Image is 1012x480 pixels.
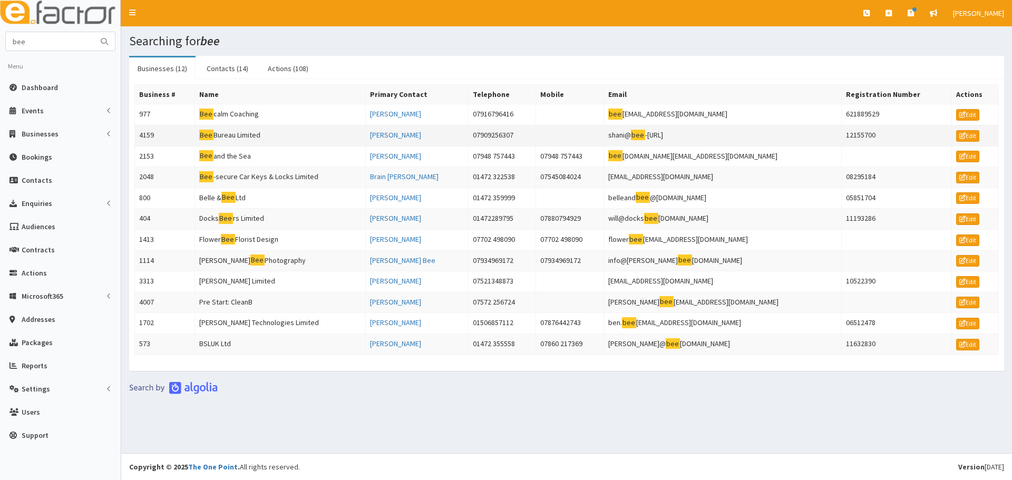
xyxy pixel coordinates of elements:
a: Edit [956,192,979,204]
mark: bee [644,213,658,224]
td: 07948 757443 [468,146,536,167]
mark: bee [622,317,636,328]
a: [PERSON_NAME] [370,151,421,161]
span: Actions [22,268,47,278]
td: 621889529 [841,104,952,125]
td: 08295184 [841,167,952,188]
mark: Bee [199,150,213,161]
td: 2153 [135,146,195,167]
th: Telephone [468,85,536,104]
a: Edit [956,151,979,162]
a: Edit [956,297,979,308]
td: -secure Car Keys & Locks Limited [195,167,366,188]
a: Businesses (12) [129,57,196,80]
mark: Bee [199,130,213,141]
td: calm Coaching [195,104,366,125]
mark: Bee [250,254,265,266]
a: Edit [956,234,979,246]
mark: Bee [219,213,233,224]
span: Dashboard [22,83,58,92]
td: info@[PERSON_NAME] [DOMAIN_NAME] [604,250,841,271]
td: [PERSON_NAME] Technologies Limited [195,313,366,334]
th: Email [604,85,841,104]
td: 07934969172 [468,250,536,271]
td: 3313 [135,271,195,292]
td: [PERSON_NAME] Photography [195,250,366,271]
td: 1114 [135,250,195,271]
td: belleand @[DOMAIN_NAME] [604,188,841,209]
mark: Bee [221,192,236,203]
td: 07876442743 [536,313,604,334]
td: will@docks [DOMAIN_NAME] [604,209,841,230]
td: 1413 [135,229,195,250]
a: [PERSON_NAME] [370,339,421,348]
a: Edit [956,276,979,288]
a: [PERSON_NAME] Bee [370,256,435,265]
td: 07860 217369 [536,334,604,355]
a: [PERSON_NAME] [370,130,421,140]
td: 07702 498090 [468,229,536,250]
td: 800 [135,188,195,209]
span: Packages [22,338,53,347]
b: Version [958,462,985,472]
a: Edit [956,109,979,121]
th: Registration Number [841,85,952,104]
mark: bee [636,192,650,203]
td: 07545084024 [536,167,604,188]
span: Businesses [22,129,59,139]
a: [PERSON_NAME] [370,109,421,119]
td: and the Sea [195,146,366,167]
div: [DATE] [958,462,1004,472]
footer: All rights reserved. [121,453,1012,480]
td: Pre Start: CleanB [195,292,366,313]
span: Contracts [22,245,55,254]
span: Reports [22,361,47,370]
th: Actions [952,85,999,104]
td: 12155700 [841,125,952,146]
a: Edit [956,213,979,225]
mark: bee [678,254,692,266]
span: [PERSON_NAME] [953,8,1004,18]
a: Actions (108) [259,57,317,80]
td: 11193286 [841,209,952,230]
td: [EMAIL_ADDRESS][DOMAIN_NAME] [604,167,841,188]
mark: Bee [199,171,213,182]
td: [EMAIL_ADDRESS][DOMAIN_NAME] [604,104,841,125]
span: Bookings [22,152,52,162]
td: [PERSON_NAME] Limited [195,271,366,292]
td: 1702 [135,313,195,334]
td: 07572 256724 [468,292,536,313]
td: 01472 359999 [468,188,536,209]
td: 2048 [135,167,195,188]
td: Docks rs Limited [195,209,366,230]
td: Flower Florist Design [195,229,366,250]
td: 07909256307 [468,125,536,146]
td: 07521348873 [468,271,536,292]
mark: bee [659,296,674,307]
a: [PERSON_NAME] [370,193,421,202]
span: Events [22,106,44,115]
mark: bee [666,338,680,349]
img: search-by-algolia-light-background.png [129,381,218,394]
td: 07934969172 [536,250,604,271]
td: 07916796416 [468,104,536,125]
input: Search... [6,32,94,51]
span: Support [22,430,48,440]
td: 573 [135,334,195,355]
td: ben. [EMAIL_ADDRESS][DOMAIN_NAME] [604,313,841,334]
span: Microsoft365 [22,291,63,301]
i: bee [200,33,220,49]
a: Edit [956,172,979,183]
td: 404 [135,209,195,230]
a: [PERSON_NAME] [370,213,421,223]
td: 07880794929 [536,209,604,230]
td: 01472 322538 [468,167,536,188]
span: Enquiries [22,199,52,208]
mark: bee [608,150,622,161]
th: Mobile [536,85,604,104]
td: 07702 498090 [536,229,604,250]
a: [PERSON_NAME] [370,234,421,244]
td: 01506857112 [468,313,536,334]
span: Contacts [22,175,52,185]
a: Brain [PERSON_NAME] [370,172,439,181]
